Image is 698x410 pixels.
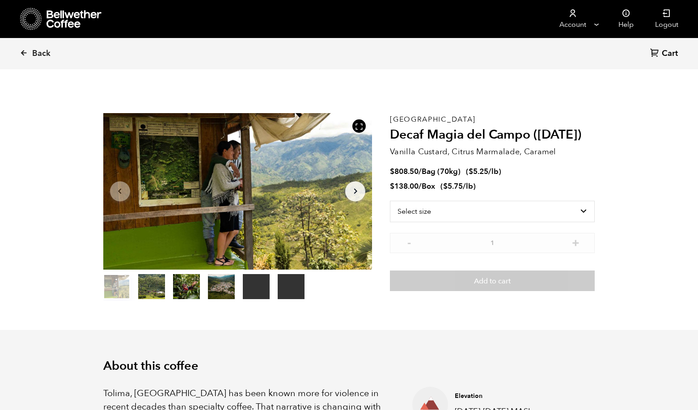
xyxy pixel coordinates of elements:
[390,166,394,177] span: $
[650,48,680,60] a: Cart
[390,166,419,177] bdi: 808.50
[243,274,270,299] video: Your browser does not support the video tag.
[662,48,678,59] span: Cart
[455,392,581,401] h4: Elevation
[422,166,461,177] span: Bag (70kg)
[570,237,581,246] button: +
[419,166,422,177] span: /
[443,181,448,191] span: $
[443,181,463,191] bdi: 5.75
[488,166,499,177] span: /lb
[463,181,473,191] span: /lb
[422,181,435,191] span: Box
[440,181,476,191] span: ( )
[469,166,473,177] span: $
[403,237,415,246] button: -
[32,48,51,59] span: Back
[390,181,419,191] bdi: 138.00
[278,274,305,299] video: Your browser does not support the video tag.
[390,146,595,158] p: Vanilla Custard, Citrus Marmalade, Caramel
[466,166,501,177] span: ( )
[390,181,394,191] span: $
[390,271,595,291] button: Add to cart
[419,181,422,191] span: /
[390,127,595,143] h2: Decaf Magia del Campo ([DATE])
[103,359,595,373] h2: About this coffee
[469,166,488,177] bdi: 5.25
